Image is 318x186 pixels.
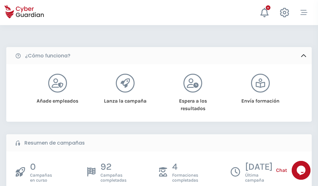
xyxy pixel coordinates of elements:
p: 4 [172,161,198,173]
iframe: chat widget [292,161,312,180]
p: [DATE] [245,161,273,173]
div: Añade empleados [32,93,83,105]
div: + [266,5,270,10]
span: Campañas completadas [100,173,126,183]
span: Chat [276,167,287,174]
div: Envía formación [235,93,286,105]
p: 92 [100,161,126,173]
p: 0 [30,161,52,173]
span: Formaciones completadas [172,173,198,183]
span: Última campaña [245,173,273,183]
b: Resumen de campañas [24,139,85,147]
span: Campañas en curso [30,173,52,183]
b: ¿Cómo funciona? [25,52,70,60]
div: Lanza la campaña [99,93,151,105]
div: Espera a los resultados [167,93,219,112]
